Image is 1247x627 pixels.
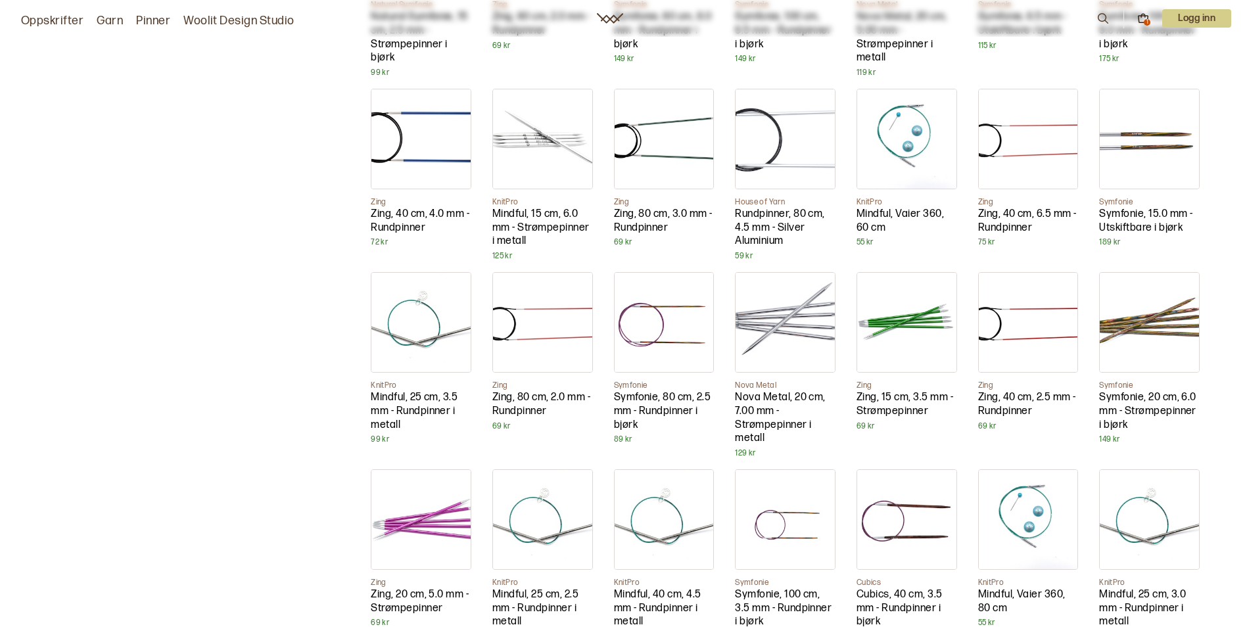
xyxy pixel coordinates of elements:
[857,237,957,248] p: 55 kr
[857,68,957,78] p: 119 kr
[492,89,593,262] a: Bilde av strikkepinnerKnitProMindful, 15 cm, 6.0 mm - Strømpepinner i metall125 kr
[978,272,1079,431] a: Bilde av strikkepinnerZingZing, 40 cm, 2.5 mm - Rundpinner69 kr
[97,12,123,30] a: Garn
[1099,237,1200,248] p: 189 kr
[1099,208,1200,235] p: Symfonie, 15.0 mm - Utskiftbare i bjørk
[614,197,715,208] p: Zing
[492,41,593,51] p: 69 kr
[1099,434,1200,445] p: 149 kr
[735,208,835,248] p: Rundpinner, 80 cm, 4.5 mm - Silver Aluminium
[1099,197,1200,208] p: Symfonie
[614,272,715,445] a: Bilde av strikkepinnerSymfonieSymfonie, 80 cm, 2.5 mm - Rundpinner i bjørk89 kr
[371,197,471,208] p: Zing
[1099,578,1200,588] p: KnitPro
[735,391,835,446] p: Nova Metal, 20 cm, 7.00 mm - Strømpepinner i metall
[857,470,956,569] img: Bilde av strikkepinner
[183,12,294,30] a: Woolit Design Studio
[1162,9,1231,28] p: Logg inn
[857,272,957,431] a: Bilde av strikkepinnerZingZing, 15 cm, 3.5 mm - Strømpepinner69 kr
[492,272,593,431] a: Bilde av strikkepinnerZingZing, 80 cm, 2.0 mm - Rundpinner69 kr
[736,89,835,189] img: Bilde av strikkepinner
[978,197,1079,208] p: Zing
[614,89,715,248] a: Bilde av strikkepinnerZingZing, 80 cm, 3.0 mm - Rundpinner69 kr
[979,273,1078,372] img: Bilde av strikkepinner
[979,89,1078,189] img: Bilde av strikkepinner
[371,391,471,432] p: Mindful, 25 cm, 3.5 mm - Rundpinner i metall
[615,470,714,569] img: Bilde av strikkepinner
[371,588,471,616] p: Zing, 20 cm, 5.0 mm - Strømpepinner
[978,208,1079,235] p: Zing, 40 cm, 6.5 mm - Rundpinner
[857,11,957,65] p: Nova Metal, 20 cm, 5.00 mm - Strømpepinner i metall
[857,421,957,432] p: 69 kr
[1099,391,1200,432] p: Symfonie, 20 cm, 6.0 mm - Strømpepinner i bjørk
[857,381,957,391] p: Zing
[1099,381,1200,391] p: Symfonie
[735,54,835,64] p: 149 kr
[978,89,1079,248] a: Bilde av strikkepinnerZingZing, 40 cm, 6.5 mm - Rundpinner75 kr
[614,381,715,391] p: Symfonie
[1137,12,1149,24] button: 1
[492,251,593,262] p: 125 kr
[978,391,1079,419] p: Zing, 40 cm, 2.5 mm - Rundpinner
[493,470,592,569] img: Bilde av strikkepinner
[614,54,715,64] p: 149 kr
[614,208,715,235] p: Zing, 80 cm, 3.0 mm - Rundpinner
[978,41,1079,51] p: 115 kr
[1144,19,1150,26] div: 1
[857,89,957,248] a: Bilde av strikkepinnerKnitProMindful, Vaier 360, 60 cm55 kr
[492,197,593,208] p: KnitPro
[371,68,471,78] p: 99 kr
[736,470,835,569] img: Bilde av strikkepinner
[371,381,471,391] p: KnitPro
[1162,9,1231,28] button: User dropdown
[615,89,714,189] img: Bilde av strikkepinner
[136,12,170,30] a: Pinner
[371,434,471,445] p: 99 kr
[978,237,1079,248] p: 75 kr
[614,237,715,248] p: 69 kr
[735,251,835,262] p: 59 kr
[978,578,1079,588] p: KnitPro
[857,273,956,372] img: Bilde av strikkepinner
[735,272,835,459] a: Bilde av strikkepinnerNova MetalNova Metal, 20 cm, 7.00 mm - Strømpepinner i metall129 kr
[978,381,1079,391] p: Zing
[857,197,957,208] p: KnitPro
[371,272,471,445] a: Bilde av strikkepinnerKnitProMindful, 25 cm, 3.5 mm - Rundpinner i metall99 kr
[1100,89,1199,189] img: Bilde av strikkepinner
[978,588,1079,616] p: Mindful, Vaier 360, 80 cm
[614,391,715,432] p: Symfonie, 80 cm, 2.5 mm - Rundpinner i bjørk
[614,434,715,445] p: 89 kr
[735,448,835,459] p: 129 kr
[492,391,593,419] p: Zing, 80 cm, 2.0 mm - Rundpinner
[1099,89,1200,248] a: Bilde av strikkepinnerSymfonieSymfonie, 15.0 mm - Utskiftbare i bjørk189 kr
[492,381,593,391] p: Zing
[492,578,593,588] p: KnitPro
[735,197,835,208] p: House of Yarn
[978,421,1079,432] p: 69 kr
[371,89,471,248] a: Bilde av strikkepinnerZingZing, 40 cm, 4.0 mm - Rundpinner72 kr
[597,13,623,24] a: Woolit
[371,470,471,569] img: Bilde av strikkepinner
[735,89,835,262] a: Bilde av strikkepinnerHouse of YarnRundpinner, 80 cm, 4.5 mm - Silver Aluminium59 kr
[979,470,1078,569] img: Bilde av strikkepinner
[857,89,956,189] img: Bilde av strikkepinner
[492,208,593,248] p: Mindful, 15 cm, 6.0 mm - Strømpepinner i metall
[857,208,957,235] p: Mindful, Vaier 360, 60 cm
[1099,272,1200,445] a: Bilde av strikkepinnerSymfonieSymfonie, 20 cm, 6.0 mm - Strømpepinner i bjørk149 kr
[1100,273,1199,372] img: Bilde av strikkepinner
[857,578,957,588] p: Cubics
[1099,54,1200,64] p: 175 kr
[736,273,835,372] img: Bilde av strikkepinner
[493,273,592,372] img: Bilde av strikkepinner
[857,391,957,419] p: Zing, 15 cm, 3.5 mm - Strømpepinner
[21,12,83,30] a: Oppskrifter
[735,578,835,588] p: Symfonie
[615,273,714,372] img: Bilde av strikkepinner
[1100,470,1199,569] img: Bilde av strikkepinner
[371,273,471,372] img: Bilde av strikkepinner
[614,578,715,588] p: KnitPro
[371,208,471,235] p: Zing, 40 cm, 4.0 mm - Rundpinner
[492,421,593,432] p: 69 kr
[371,237,471,248] p: 72 kr
[371,11,471,65] p: Natural Symfonie, 15 cm, 2.5 mm - Strømpepinner i bjørk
